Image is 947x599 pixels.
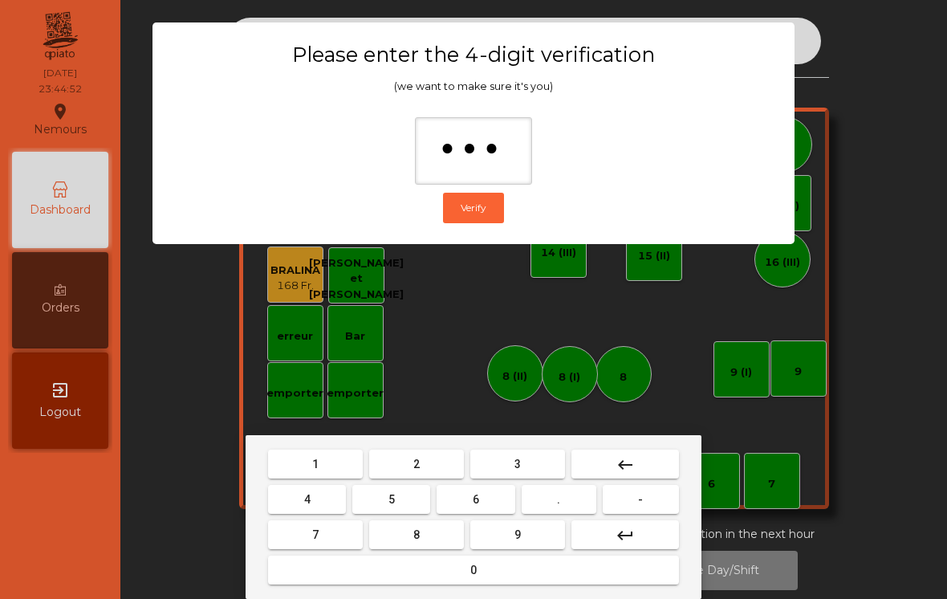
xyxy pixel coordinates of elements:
[443,193,504,223] button: Verify
[413,528,420,541] span: 8
[413,458,420,471] span: 2
[470,564,477,577] span: 0
[388,493,395,506] span: 5
[473,493,479,506] span: 6
[557,493,560,506] span: .
[304,493,311,506] span: 4
[616,526,635,545] mat-icon: keyboard_return
[638,493,643,506] span: -
[312,458,319,471] span: 1
[514,528,521,541] span: 9
[514,458,521,471] span: 3
[394,80,553,92] span: (we want to make sure it's you)
[312,528,319,541] span: 7
[184,42,763,67] h3: Please enter the 4-digit verification
[616,455,635,475] mat-icon: keyboard_backspace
